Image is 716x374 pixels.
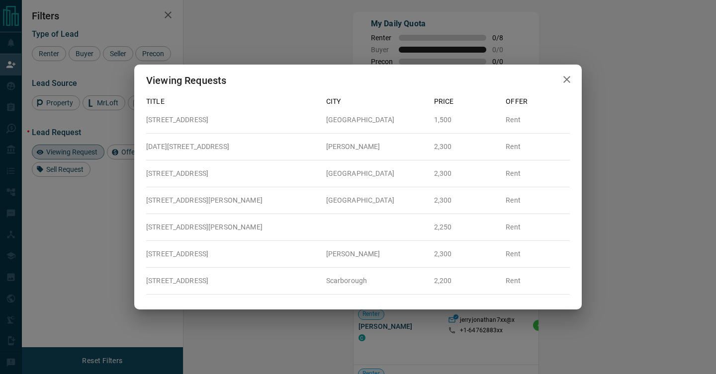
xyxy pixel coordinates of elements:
[146,96,318,107] p: Title
[326,249,426,259] p: [PERSON_NAME]
[434,168,498,179] p: 2,300
[326,96,426,107] p: City
[146,115,318,125] p: [STREET_ADDRESS]
[434,222,498,232] p: 2,250
[434,142,498,152] p: 2,300
[506,195,570,206] p: Rent
[506,276,570,286] p: Rent
[506,168,570,179] p: Rent
[146,249,318,259] p: [STREET_ADDRESS]
[434,115,498,125] p: 1,500
[434,195,498,206] p: 2,300
[326,168,426,179] p: [GEOGRAPHIC_DATA]
[506,142,570,152] p: Rent
[434,96,498,107] p: Price
[506,96,570,107] p: Offer
[146,276,318,286] p: [STREET_ADDRESS]
[506,249,570,259] p: Rent
[434,276,498,286] p: 2,200
[326,115,426,125] p: [GEOGRAPHIC_DATA]
[146,222,318,232] p: [STREET_ADDRESS][PERSON_NAME]
[506,222,570,232] p: Rent
[326,142,426,152] p: [PERSON_NAME]
[146,142,318,152] p: [DATE][STREET_ADDRESS]
[146,195,318,206] p: [STREET_ADDRESS][PERSON_NAME]
[326,195,426,206] p: [GEOGRAPHIC_DATA]
[146,168,318,179] p: [STREET_ADDRESS]
[434,249,498,259] p: 2,300
[326,276,426,286] p: Scarborough
[134,65,238,96] h2: Viewing Requests
[506,115,570,125] p: Rent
